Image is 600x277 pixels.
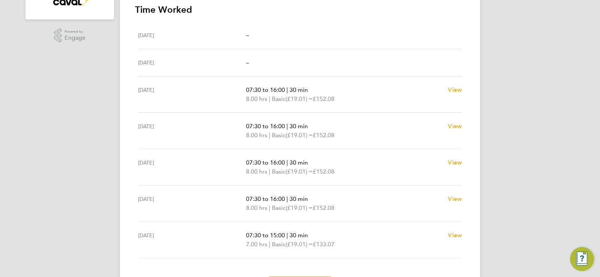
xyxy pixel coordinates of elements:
[286,204,313,211] span: (£19.01) =
[246,241,267,248] span: 7.00 hrs
[448,195,462,204] a: View
[138,58,246,67] div: [DATE]
[286,241,313,248] span: (£19.01) =
[272,94,286,103] span: Basic
[269,204,270,211] span: |
[64,28,85,35] span: Powered by
[286,232,288,239] span: |
[269,132,270,139] span: |
[286,86,288,93] span: |
[448,123,462,130] span: View
[313,95,334,102] span: £152.08
[138,195,246,213] div: [DATE]
[448,231,462,240] a: View
[448,122,462,131] a: View
[138,31,246,40] div: [DATE]
[286,123,288,130] span: |
[286,95,313,102] span: (£19.01) =
[269,241,270,248] span: |
[135,4,465,16] h3: Time Worked
[286,159,288,166] span: |
[286,168,313,175] span: (£19.01) =
[272,204,286,213] span: Basic
[313,204,334,211] span: £152.08
[246,59,249,66] span: –
[313,132,334,139] span: £152.08
[138,231,246,249] div: [DATE]
[272,240,286,249] span: Basic
[289,86,308,93] span: 30 min
[289,232,308,239] span: 30 min
[313,168,334,175] span: £152.08
[289,123,308,130] span: 30 min
[138,122,246,140] div: [DATE]
[246,195,285,202] span: 07:30 to 16:00
[289,195,308,202] span: 30 min
[570,247,594,271] button: Engage Resource Center
[246,132,267,139] span: 8.00 hrs
[448,85,462,94] a: View
[246,204,267,211] span: 8.00 hrs
[313,241,334,248] span: £133.07
[138,85,246,103] div: [DATE]
[448,195,462,202] span: View
[246,95,267,102] span: 8.00 hrs
[246,232,285,239] span: 07:30 to 15:00
[246,123,285,130] span: 07:30 to 16:00
[448,86,462,93] span: View
[269,168,270,175] span: |
[272,131,286,140] span: Basic
[64,35,85,41] span: Engage
[269,95,270,102] span: |
[448,158,462,167] a: View
[246,159,285,166] span: 07:30 to 16:00
[289,159,308,166] span: 30 min
[54,28,86,43] a: Powered byEngage
[246,168,267,175] span: 8.00 hrs
[448,232,462,239] span: View
[138,158,246,176] div: [DATE]
[448,159,462,166] span: View
[272,167,286,176] span: Basic
[246,31,249,39] span: –
[286,132,313,139] span: (£19.01) =
[286,195,288,202] span: |
[246,86,285,93] span: 07:30 to 16:00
